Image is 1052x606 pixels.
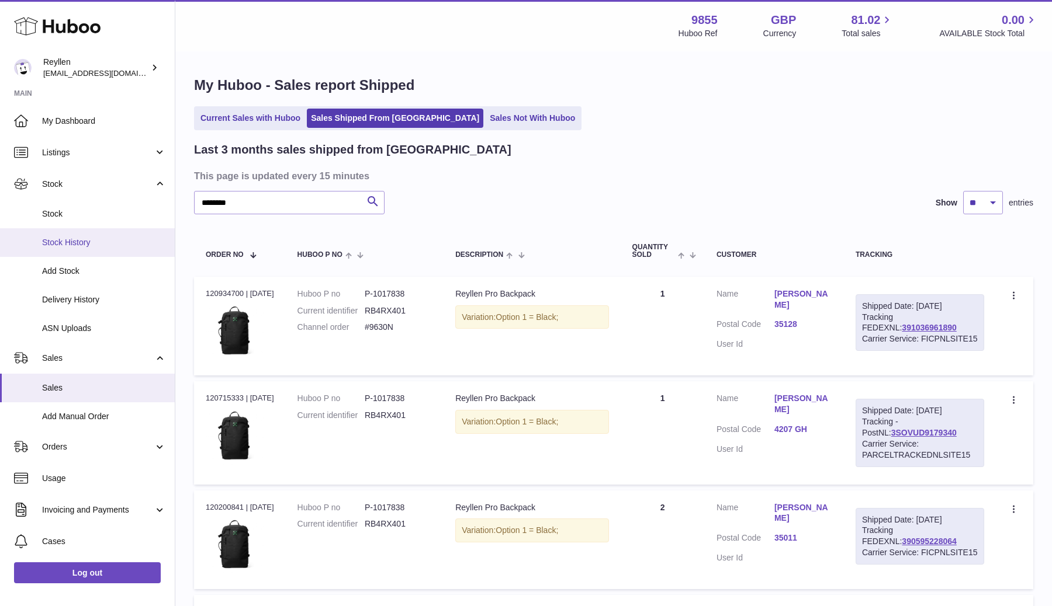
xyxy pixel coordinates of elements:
[307,109,483,128] a: Sales Shipped From [GEOGRAPHIC_DATA]
[206,251,244,259] span: Order No
[763,28,797,39] div: Currency
[206,408,264,466] img: 98551730367212.jpg
[862,333,978,344] div: Carrier Service: FICPNLSITE15
[42,353,154,364] span: Sales
[856,294,984,351] div: Tracking FEDEXNL:
[42,504,154,516] span: Invoicing and Payments
[42,116,166,127] span: My Dashboard
[43,68,172,78] span: [EMAIL_ADDRESS][DOMAIN_NAME]
[621,381,705,484] td: 1
[14,59,32,76] img: europe@reyllen.com
[455,502,608,513] div: Reyllen Pro Backpack
[365,518,432,530] dd: RB4RX401
[42,147,154,158] span: Listings
[851,12,880,28] span: 81.02
[856,399,984,466] div: Tracking - PostNL:
[774,393,832,415] a: [PERSON_NAME]
[717,552,774,563] dt: User Id
[42,208,166,220] span: Stock
[939,28,1038,39] span: AVAILABLE Stock Total
[455,410,608,434] div: Variation:
[206,288,274,299] div: 120934700 | [DATE]
[771,12,796,28] strong: GBP
[455,251,503,259] span: Description
[42,266,166,277] span: Add Stock
[365,410,432,421] dd: RB4RX401
[717,532,774,546] dt: Postal Code
[297,410,365,421] dt: Current identifier
[856,508,984,565] div: Tracking FEDEXNL:
[42,382,166,393] span: Sales
[902,537,956,546] a: 390595228064
[774,532,832,544] a: 35011
[936,197,957,208] label: Show
[862,405,978,416] div: Shipped Date: [DATE]
[717,444,774,455] dt: User Id
[455,518,608,542] div: Variation:
[297,288,365,299] dt: Huboo P no
[891,428,957,437] a: 3SOVUD9179340
[842,28,894,39] span: Total sales
[194,76,1033,95] h1: My Huboo - Sales report Shipped
[297,251,342,259] span: Huboo P no
[297,393,365,404] dt: Huboo P no
[1002,12,1025,28] span: 0.00
[194,142,511,158] h2: Last 3 months sales shipped from [GEOGRAPHIC_DATA]
[42,473,166,484] span: Usage
[691,12,718,28] strong: 9855
[42,294,166,305] span: Delivery History
[365,288,432,299] dd: P-1017838
[297,518,365,530] dt: Current identifier
[1009,197,1033,208] span: entries
[632,243,675,259] span: Quantity Sold
[365,322,432,333] dd: #9630N
[774,319,832,330] a: 35128
[43,57,148,79] div: Reyllen
[42,237,166,248] span: Stock History
[455,288,608,299] div: Reyllen Pro Backpack
[679,28,718,39] div: Huboo Ref
[862,438,978,461] div: Carrier Service: PARCELTRACKEDNLSITE15
[365,393,432,404] dd: P-1017838
[717,319,774,333] dt: Postal Code
[42,179,154,190] span: Stock
[206,516,264,574] img: 98551730367212.jpg
[902,323,956,332] a: 391036961890
[774,288,832,311] a: [PERSON_NAME]
[717,339,774,350] dt: User Id
[455,305,608,329] div: Variation:
[862,547,978,558] div: Carrier Service: FICPNLSITE15
[196,109,304,128] a: Current Sales with Huboo
[621,490,705,589] td: 2
[842,12,894,39] a: 81.02 Total sales
[297,322,365,333] dt: Channel order
[862,514,978,525] div: Shipped Date: [DATE]
[14,562,161,583] a: Log out
[717,251,832,259] div: Customer
[206,393,274,403] div: 120715333 | [DATE]
[939,12,1038,39] a: 0.00 AVAILABLE Stock Total
[455,393,608,404] div: Reyllen Pro Backpack
[42,536,166,547] span: Cases
[365,305,432,316] dd: RB4RX401
[42,323,166,334] span: ASN Uploads
[774,502,832,524] a: [PERSON_NAME]
[206,302,264,361] img: 98551730367212.jpg
[365,502,432,513] dd: P-1017838
[717,393,774,418] dt: Name
[42,411,166,422] span: Add Manual Order
[496,417,558,426] span: Option 1 = Black;
[297,502,365,513] dt: Huboo P no
[486,109,579,128] a: Sales Not With Huboo
[621,277,705,375] td: 1
[717,288,774,314] dt: Name
[774,424,832,435] a: 4207 GH
[194,169,1030,182] h3: This page is updated every 15 minutes
[496,525,558,535] span: Option 1 = Black;
[862,301,978,312] div: Shipped Date: [DATE]
[856,251,984,259] div: Tracking
[717,424,774,438] dt: Postal Code
[42,441,154,452] span: Orders
[297,305,365,316] dt: Current identifier
[206,502,274,513] div: 120200841 | [DATE]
